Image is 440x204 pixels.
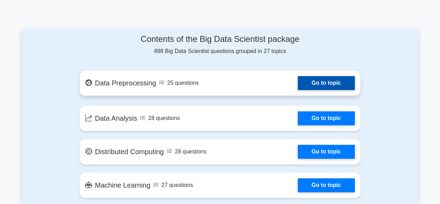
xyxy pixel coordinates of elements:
[298,178,355,192] a: Go to topic
[298,145,355,159] a: Go to topic
[298,111,355,125] a: Go to topic
[298,76,355,90] a: Go to topic
[80,34,360,55] div: 898 Big Data Scientist questions grouped in 27 topics
[80,34,360,44] h4: Contents of the Big Data Scientist package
